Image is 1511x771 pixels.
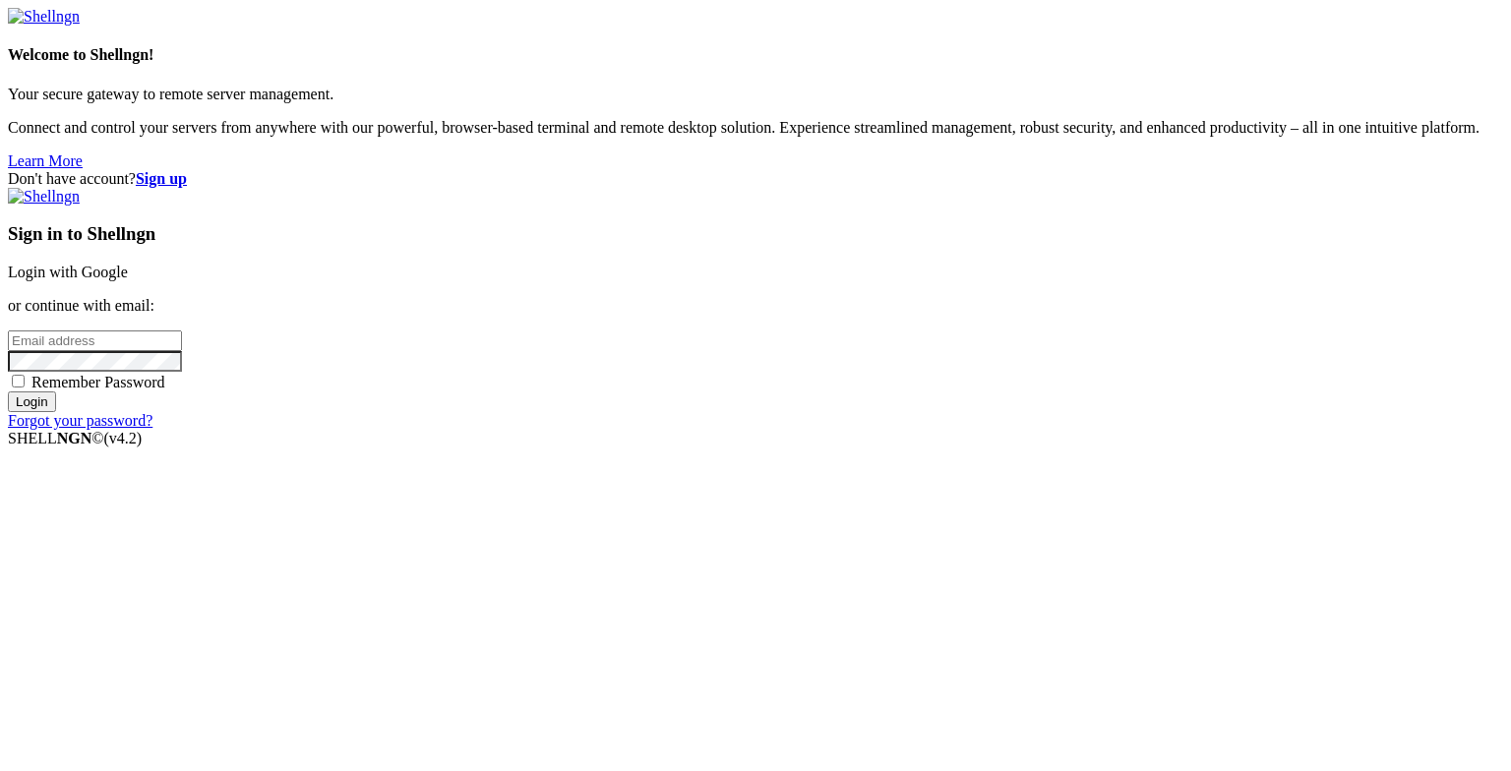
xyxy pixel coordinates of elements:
input: Login [8,391,56,412]
img: Shellngn [8,188,80,206]
span: 4.2.0 [104,430,143,446]
span: SHELL © [8,430,142,446]
h4: Welcome to Shellngn! [8,46,1503,64]
h3: Sign in to Shellngn [8,223,1503,245]
a: Sign up [136,170,187,187]
a: Forgot your password? [8,412,152,429]
img: Shellngn [8,8,80,26]
div: Don't have account? [8,170,1503,188]
b: NGN [57,430,92,446]
p: Your secure gateway to remote server management. [8,86,1503,103]
a: Login with Google [8,264,128,280]
p: Connect and control your servers from anywhere with our powerful, browser-based terminal and remo... [8,119,1503,137]
a: Learn More [8,152,83,169]
span: Remember Password [31,374,165,390]
p: or continue with email: [8,297,1503,315]
input: Remember Password [12,375,25,387]
input: Email address [8,330,182,351]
